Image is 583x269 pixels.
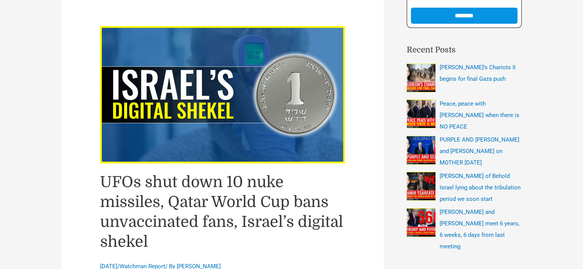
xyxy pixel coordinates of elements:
[100,173,343,251] a: UFOs shut down 10 nuke missiles, Qatar World Cup bans unvaccinated fans, Israel’s digital shekel
[440,136,519,166] a: PURPLE AND [PERSON_NAME] and [PERSON_NAME] on MOTHER [DATE]
[440,64,516,82] a: [PERSON_NAME]’s Chariots II begins for final Gaza push
[440,209,519,250] a: [PERSON_NAME] and [PERSON_NAME] meet 6 years, 6 weeks, 6 days from last meeting
[407,44,522,56] h2: Recent Posts
[100,91,345,98] a: Read: UFOs shut down 10 nuke missiles, Qatar World Cup bans unvaccinated fans, Israel’s digital s...
[407,62,522,252] nav: Recent Posts
[440,173,521,202] a: [PERSON_NAME] of Behold Israel lying about the tribulation period we soon start
[440,100,519,130] a: Peace, peace with [PERSON_NAME] when there is NO PEACE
